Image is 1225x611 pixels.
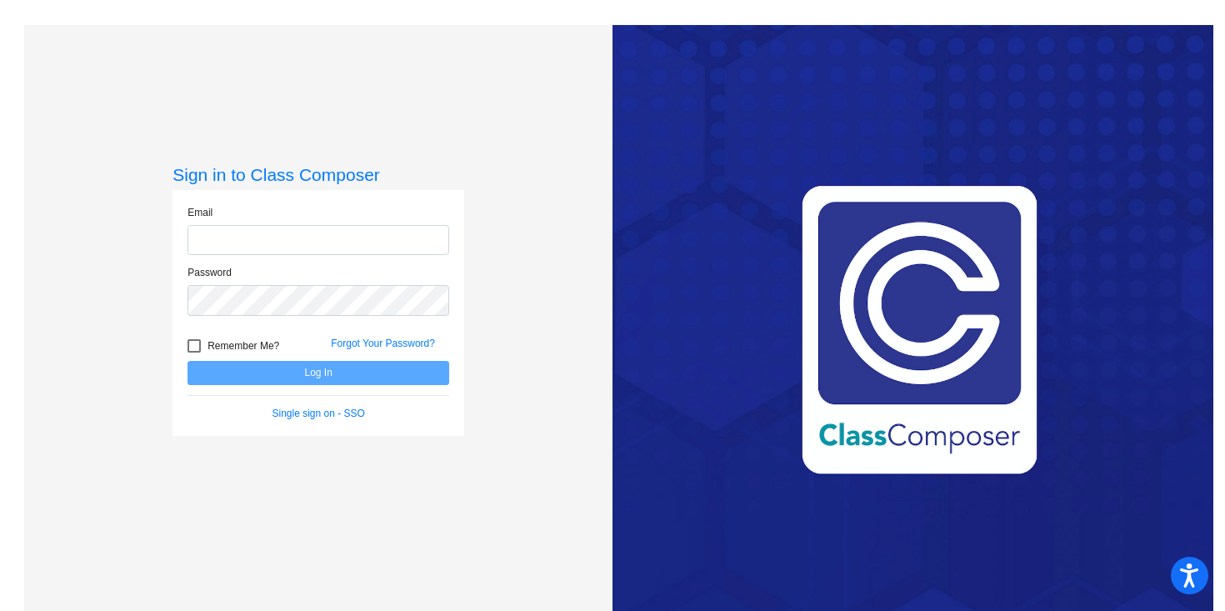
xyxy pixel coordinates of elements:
[331,338,435,349] a: Forgot Your Password?
[172,164,464,185] h3: Sign in to Class Composer
[187,361,449,385] button: Log In
[187,265,232,280] label: Password
[272,408,365,419] a: Single sign on - SSO
[207,336,279,356] span: Remember Me?
[187,205,212,220] label: Email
